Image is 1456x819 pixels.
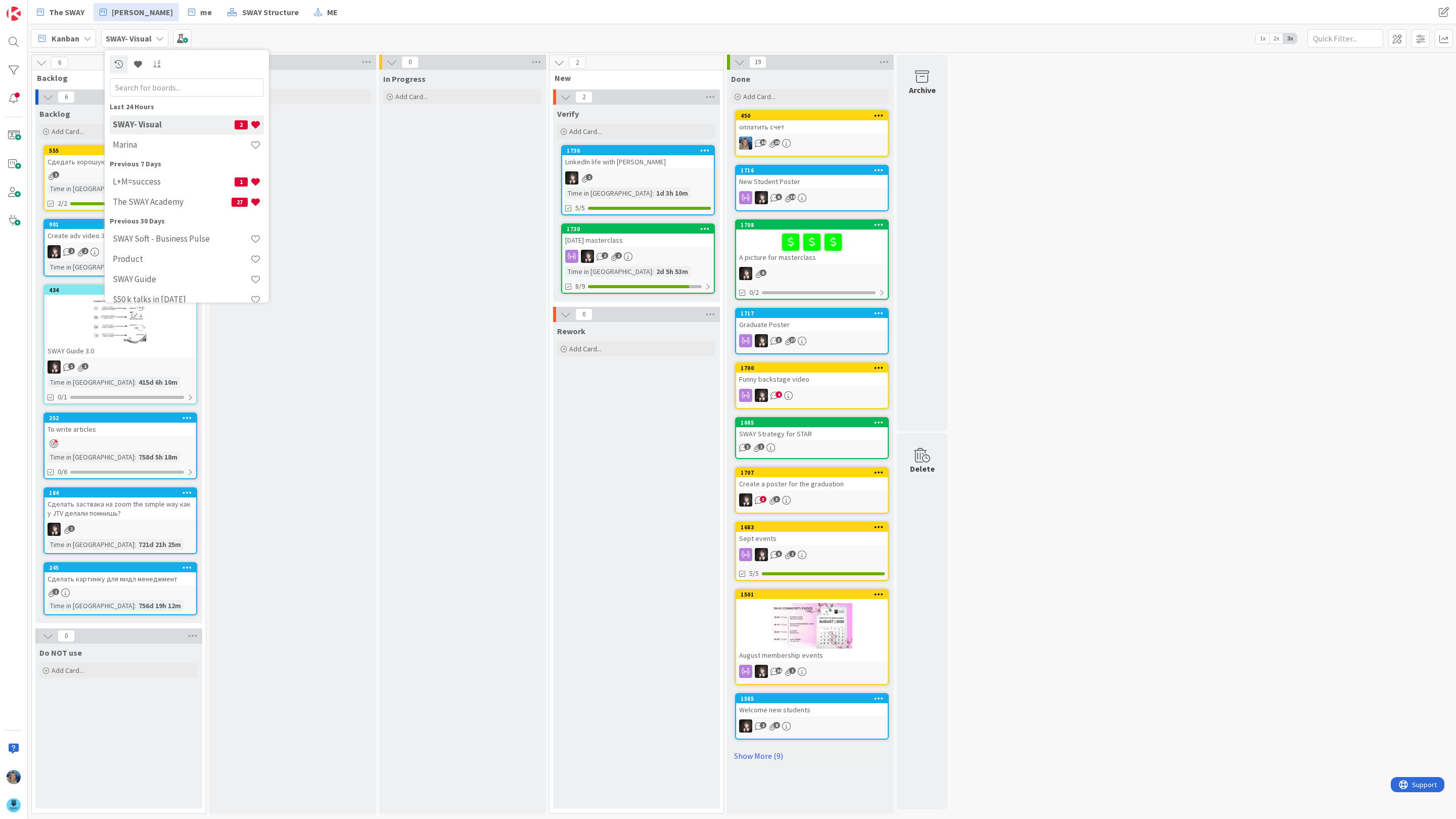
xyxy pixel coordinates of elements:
[741,469,888,476] div: 1707
[44,360,196,374] div: BN
[44,488,196,520] div: 184Сделать заствака на zoom the simple way как у JTV делали помнишь?
[44,572,196,585] div: Сделать картинку для мидл менеджмент
[562,146,714,155] div: 1736
[736,309,888,318] div: 1717
[94,3,179,21] a: [PERSON_NAME]
[7,798,21,812] img: avatar
[776,194,782,200] span: 6
[52,666,84,675] span: Add Card...
[44,155,196,168] div: Сдедать хорошую раздатку
[741,591,888,598] div: 1501
[58,630,75,642] span: 0
[49,564,196,571] div: 245
[760,496,766,503] span: 3
[736,166,888,175] div: 1716
[39,109,70,119] span: Backlog
[736,418,888,427] div: 1685
[112,6,173,18] span: [PERSON_NAME]
[652,266,654,277] span: :
[736,363,888,373] div: 1700
[736,373,888,386] div: Funny backstage video
[735,110,889,157] a: 450оплатить счетMA
[242,6,299,18] span: SWAY Structure
[755,389,768,402] img: BN
[44,414,196,436] div: 252To write articles
[113,274,250,284] h4: SWAY Guide
[134,539,136,550] span: :
[58,392,67,402] span: 0/1
[736,468,888,490] div: 1707Create a poster for the graduation
[736,523,888,545] div: 1683Sept events
[110,101,264,112] div: Last 24 Hours
[395,92,428,101] span: Add Card...
[562,234,714,247] div: [DATE] masterclass
[654,188,691,199] div: 1d 3h 10m
[136,600,184,611] div: 756d 19h 12m
[736,532,888,545] div: Sept events
[562,146,714,168] div: 1736LinkedIn life with [PERSON_NAME]
[735,693,889,740] a: 1585Welcome new studentsBN
[736,220,888,230] div: 1708
[575,91,593,103] span: 2
[136,377,180,388] div: 415d 6h 10m
[58,198,67,209] span: 2/2
[49,221,196,228] div: 901
[82,248,88,254] span: 2
[569,344,602,353] span: Add Card...
[760,139,766,146] span: 16
[44,146,196,168] div: 555Сдедать хорошую раздатку
[113,234,250,244] h4: SWAY Soft - Business Pulse
[110,158,264,169] div: Previous 7 Days
[773,139,780,146] span: 25
[749,568,759,579] span: 5/5
[39,648,82,658] span: Do NOT use
[113,254,250,264] h4: Product
[31,3,90,21] a: The SWAY
[106,33,152,43] b: SWAY- Visual
[736,649,888,662] div: August membership events
[760,269,766,276] span: 6
[776,391,782,398] span: 4
[200,6,212,18] span: me
[43,562,197,615] a: 245Сделать картинку для мидл менеджментTime in [GEOGRAPHIC_DATA]:756d 19h 12m
[735,308,889,354] a: 1717Graduate PosterBN
[113,197,232,207] h4: The SWAY Academy
[741,365,888,372] div: 1700
[749,287,759,298] span: 0/2
[736,191,888,204] div: BN
[110,78,264,96] input: Search for boards...
[735,219,889,300] a: 1708A picture for masterclassBN0/2
[736,548,888,561] div: BN
[562,155,714,168] div: LinkedIn life with [PERSON_NAME]
[744,443,751,450] span: 1
[53,588,59,595] span: 1
[235,120,248,129] span: 2
[773,722,780,729] span: 8
[44,146,196,155] div: 555
[735,417,889,459] a: 1685SWAY Strategy for STAR
[736,389,888,402] div: BN
[48,245,61,258] img: BN
[44,220,196,229] div: 901
[776,337,782,343] span: 3
[44,523,196,536] div: BN
[736,468,888,477] div: 1707
[736,523,888,532] div: 1683
[43,145,197,211] a: 555Сдедать хорошую раздаткуTime in [GEOGRAPHIC_DATA]:354d 5h 4m2/2
[749,56,766,68] span: 19
[565,266,652,277] div: Time in [GEOGRAPHIC_DATA]
[741,695,888,702] div: 1585
[739,267,752,280] img: BN
[789,667,796,674] span: 1
[741,167,888,174] div: 1716
[48,377,134,388] div: Time in [GEOGRAPHIC_DATA]
[182,3,218,21] a: me
[48,523,61,536] img: BN
[48,183,134,194] div: Time in [GEOGRAPHIC_DATA]
[113,294,250,304] h4: $50 k talks in [DATE]
[561,145,715,215] a: 1736LinkedIn life with [PERSON_NAME]BNTime in [GEOGRAPHIC_DATA]:1d 3h 10m5/5
[134,377,136,388] span: :
[654,266,691,277] div: 2d 5h 53m
[739,719,752,733] img: BN
[741,419,888,426] div: 1685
